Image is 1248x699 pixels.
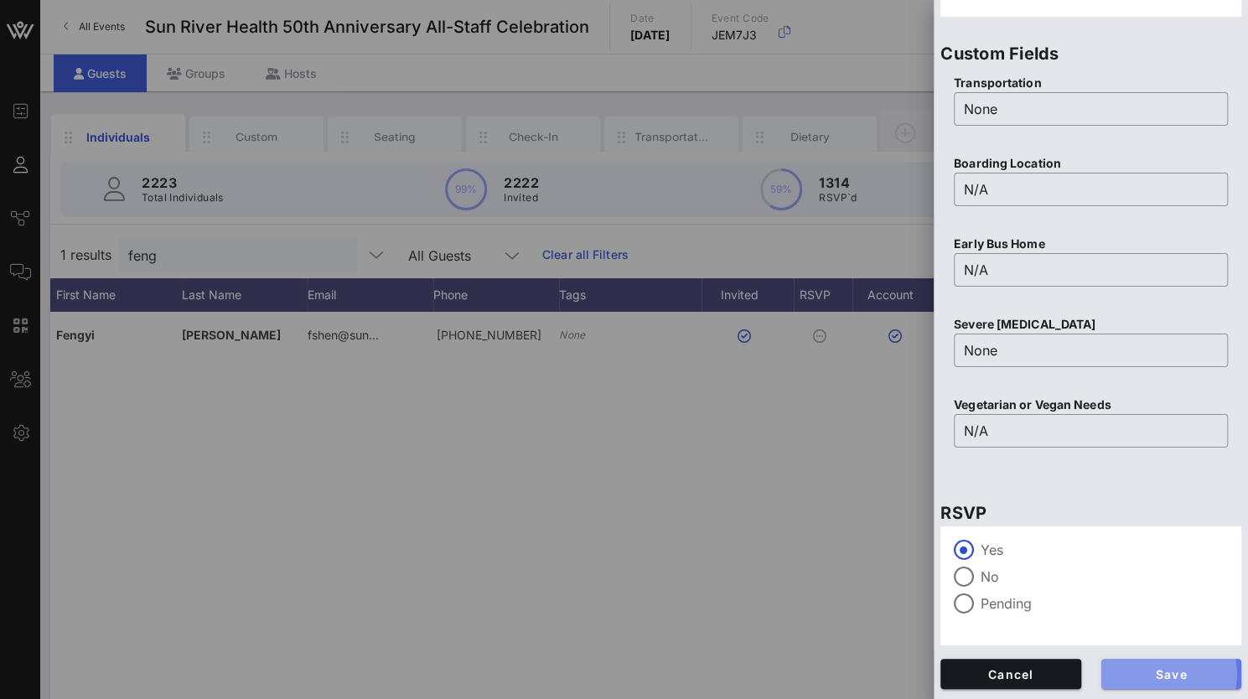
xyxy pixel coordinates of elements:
span: Save [1115,667,1229,681]
label: No [981,568,1228,585]
label: Pending [981,595,1228,612]
p: Vegetarian or Vegan Needs [954,396,1228,414]
p: Early Bus Home [954,235,1228,253]
button: Save [1101,659,1242,689]
p: Transportation [954,74,1228,92]
p: Custom Fields [940,40,1241,67]
button: Cancel [940,659,1081,689]
p: Boarding Location [954,154,1228,173]
label: Yes [981,541,1228,558]
p: Severe [MEDICAL_DATA] [954,315,1228,334]
p: RSVP [940,500,1241,526]
span: Cancel [954,667,1068,681]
